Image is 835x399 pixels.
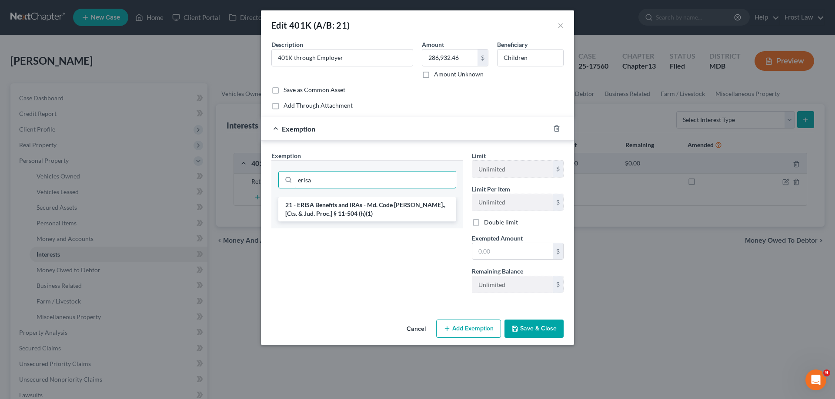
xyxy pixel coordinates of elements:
div: $ [553,161,563,177]
span: Exemption [282,125,315,133]
input: Describe... [272,49,413,66]
div: $ [553,276,563,293]
input: -- [472,161,553,177]
iframe: Intercom live chat [805,369,826,390]
span: Limit [472,152,486,159]
div: $ [553,243,563,260]
label: Amount Unknown [434,70,484,79]
input: Search exemption rules... [295,171,456,188]
label: Remaining Balance [472,267,523,276]
input: 0.00 [472,243,553,260]
input: 0.00 [422,49,478,66]
button: Add Exemption [436,320,501,338]
label: Beneficiary [497,40,528,49]
li: 21 - ERISA Benefits and IRAs - Md. Code [PERSON_NAME]., [Cts. & Jud. Proc.] § 11-504 (h)(1) [278,197,456,221]
input: -- [472,276,553,293]
div: $ [553,194,563,211]
span: Description [271,41,303,48]
div: Edit 401K (A/B: 21) [271,19,350,31]
label: Save as Common Asset [284,86,345,94]
button: Cancel [400,320,433,338]
span: Exemption [271,152,301,159]
label: Add Through Attachment [284,101,353,110]
div: $ [478,49,488,66]
button: Save & Close [504,320,564,338]
input: -- [498,49,563,66]
label: Limit Per Item [472,185,510,194]
label: Amount [422,40,444,49]
span: Exempted Amount [472,234,523,242]
input: -- [472,194,553,211]
button: × [558,20,564,30]
span: 9 [823,369,830,376]
label: Double limit [484,218,518,227]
